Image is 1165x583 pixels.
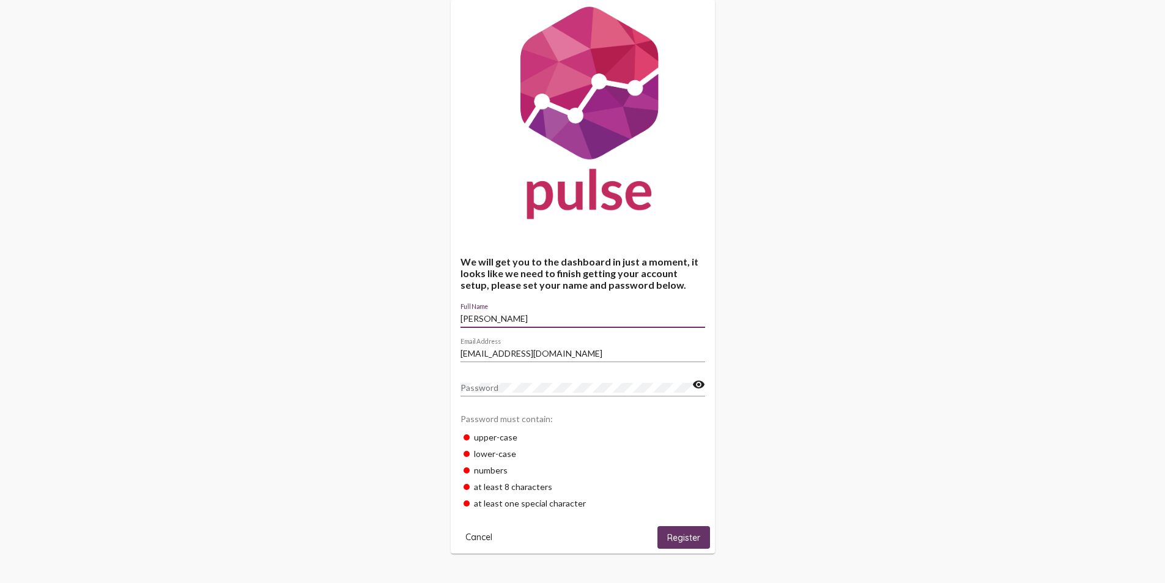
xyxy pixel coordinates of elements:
div: at least one special character [460,495,705,511]
div: Password must contain: [460,407,705,429]
button: Cancel [456,526,502,549]
h4: We will get you to the dashboard in just a moment, it looks like we need to finish getting your a... [460,256,705,291]
div: numbers [460,462,705,478]
div: upper-case [460,429,705,445]
mat-icon: visibility [692,377,705,392]
div: at least 8 characters [460,478,705,495]
span: Cancel [465,532,492,543]
div: lower-case [460,445,705,462]
button: Register [657,526,710,549]
span: Register [667,532,700,543]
